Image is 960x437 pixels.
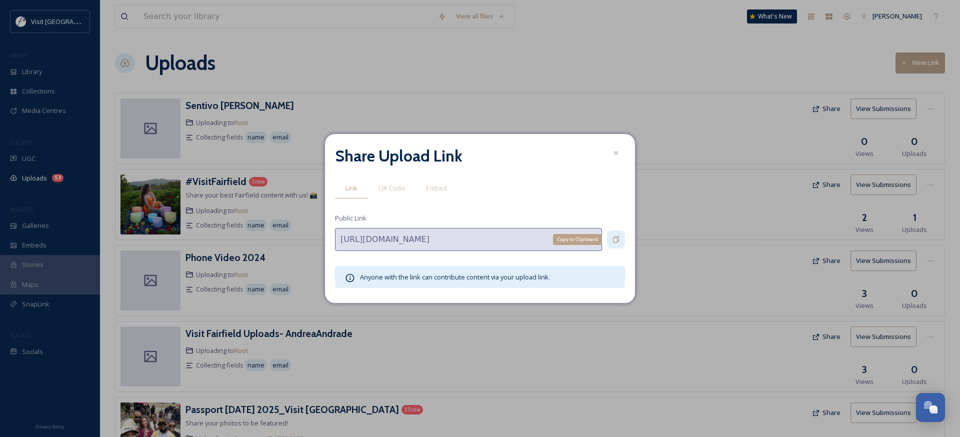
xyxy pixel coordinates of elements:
span: Embed [426,183,447,193]
button: Open Chat [916,393,945,422]
span: Anyone with the link can contribute content via your upload link. [360,272,550,281]
span: Public Link [335,213,366,223]
span: Link [345,183,357,193]
div: Copy to Clipboard [553,234,602,245]
h2: Share Upload Link [335,144,462,168]
span: QR Code [378,183,405,193]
